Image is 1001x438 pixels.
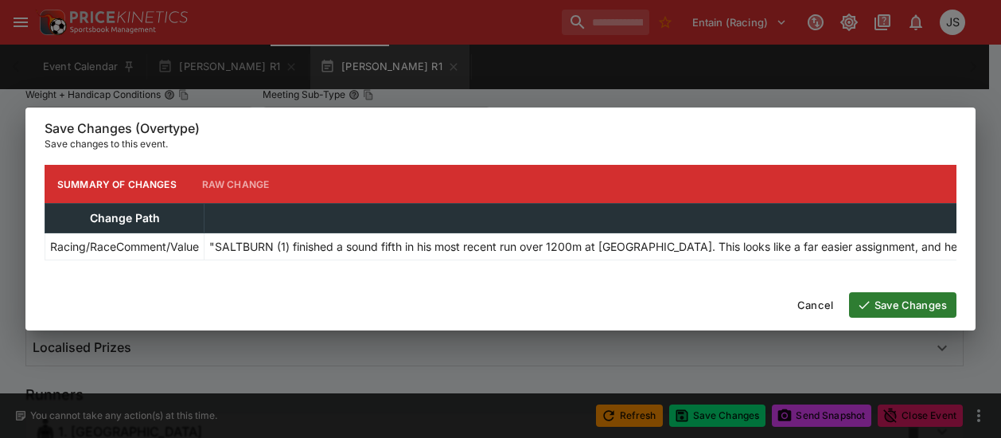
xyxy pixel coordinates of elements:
th: Change Path [45,204,204,233]
p: Save changes to this event. [45,136,956,152]
h6: Save Changes (Overtype) [45,120,956,137]
button: Summary of Changes [45,165,189,203]
button: Cancel [788,292,843,318]
button: Save Changes [849,292,956,318]
button: Raw Change [189,165,282,203]
p: Racing/RaceComment/Value [50,238,199,255]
